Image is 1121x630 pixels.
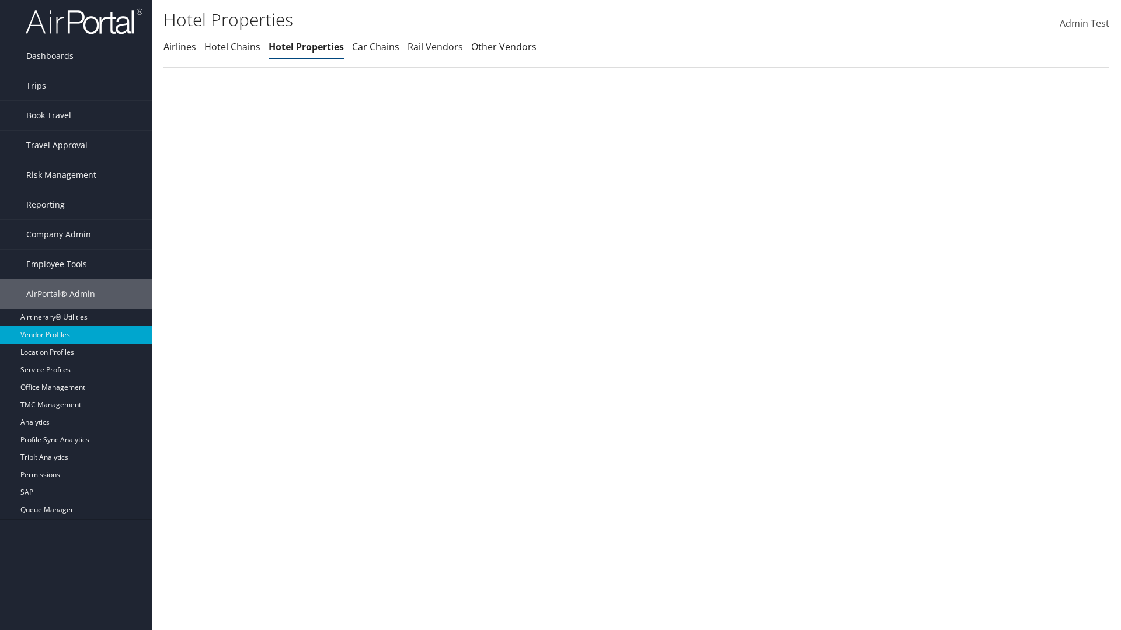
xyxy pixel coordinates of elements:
[26,41,74,71] span: Dashboards
[26,279,95,309] span: AirPortal® Admin
[26,131,88,160] span: Travel Approval
[26,8,142,35] img: airportal-logo.png
[26,101,71,130] span: Book Travel
[352,40,399,53] a: Car Chains
[163,40,196,53] a: Airlines
[1060,17,1109,30] span: Admin Test
[26,220,91,249] span: Company Admin
[408,40,463,53] a: Rail Vendors
[26,250,87,279] span: Employee Tools
[269,40,344,53] a: Hotel Properties
[204,40,260,53] a: Hotel Chains
[1060,6,1109,42] a: Admin Test
[26,160,96,190] span: Risk Management
[471,40,537,53] a: Other Vendors
[26,71,46,100] span: Trips
[163,8,794,32] h1: Hotel Properties
[26,190,65,219] span: Reporting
